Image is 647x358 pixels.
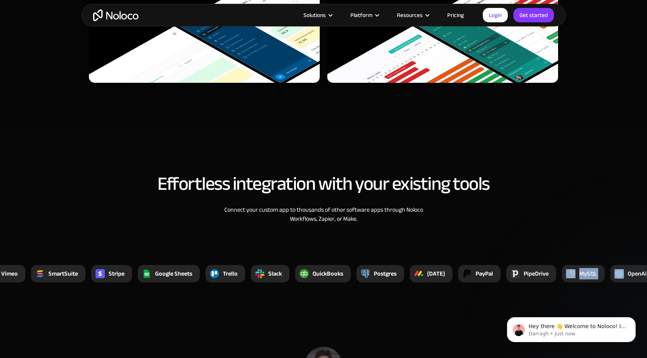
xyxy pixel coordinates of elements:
div: Solutions [294,10,341,20]
iframe: Intercom notifications message [496,301,647,354]
a: home [93,9,138,21]
div: PayPal [476,269,493,278]
div: Trello [223,269,238,278]
h2: Effortless integration with your existing tools [89,174,558,194]
div: Stripe [109,269,124,278]
a: Login [483,8,508,22]
div: [DATE] [427,269,445,278]
div: OpenAi [628,269,647,278]
div: Resources [387,10,438,20]
div: Slack [268,269,282,278]
div: Vimeo [1,269,18,278]
div: Connect your custom app to thousands of other software apps through Noloco Workflows, Zapier, or ... [223,205,424,223]
div: Platform [341,10,387,20]
div: Solutions [303,10,326,20]
div: QuickBooks [313,269,343,278]
div: Google Sheets [155,269,192,278]
div: Postgres [374,269,397,278]
a: Get started [513,8,554,22]
div: PipeDrive [524,269,549,278]
div: Resources [397,10,423,20]
a: Pricing [438,10,473,20]
div: Platform [350,10,372,20]
div: SmartSuite [48,269,78,278]
div: MySQL [579,269,597,278]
